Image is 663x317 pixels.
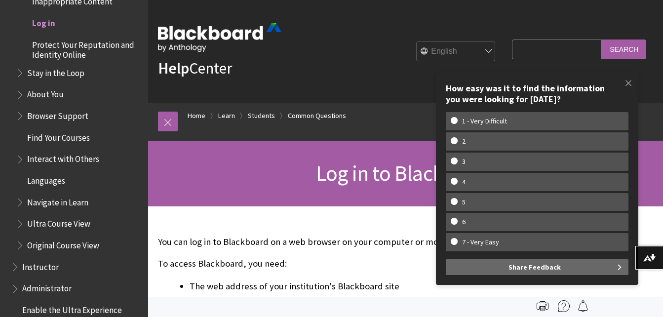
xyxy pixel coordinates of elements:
[451,137,477,146] w-span: 2
[558,300,570,312] img: More help
[451,178,477,186] w-span: 4
[190,279,507,293] li: The web address of your institution's Blackboard site
[248,110,275,122] a: Students
[508,259,561,275] span: Share Feedback
[218,110,235,122] a: Learn
[27,129,90,143] span: Find Your Courses
[288,110,346,122] a: Common Questions
[32,37,141,60] span: Protect Your Reputation and Identity Online
[537,300,548,312] img: Print
[22,259,59,272] span: Instructor
[577,300,589,312] img: Follow this page
[27,108,88,121] span: Browser Support
[158,58,189,78] strong: Help
[451,117,518,125] w-span: 1 - Very Difficult
[188,110,205,122] a: Home
[190,295,507,309] li: Your username
[27,172,65,186] span: Languages
[451,238,510,246] w-span: 7 - Very Easy
[27,237,99,250] span: Original Course View
[27,194,88,207] span: Navigate in Learn
[446,83,628,104] div: How easy was it to find the information you were looking for [DATE]?
[27,151,99,164] span: Interact with Others
[316,159,495,187] span: Log in to Blackboard
[451,218,477,226] w-span: 6
[27,216,90,229] span: Ultra Course View
[158,58,232,78] a: HelpCenter
[602,40,646,59] input: Search
[158,23,281,52] img: Blackboard by Anthology
[446,259,628,275] button: Share Feedback
[27,86,64,100] span: About You
[451,158,477,166] w-span: 3
[158,236,507,248] p: You can log in to Blackboard on a web browser on your computer or mobile device.
[22,280,72,294] span: Administrator
[158,257,507,270] p: To access Blackboard, you need:
[451,198,477,206] w-span: 5
[27,65,84,78] span: Stay in the Loop
[22,302,122,315] span: Enable the Ultra Experience
[32,15,55,28] span: Log in
[417,42,496,62] select: Site Language Selector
